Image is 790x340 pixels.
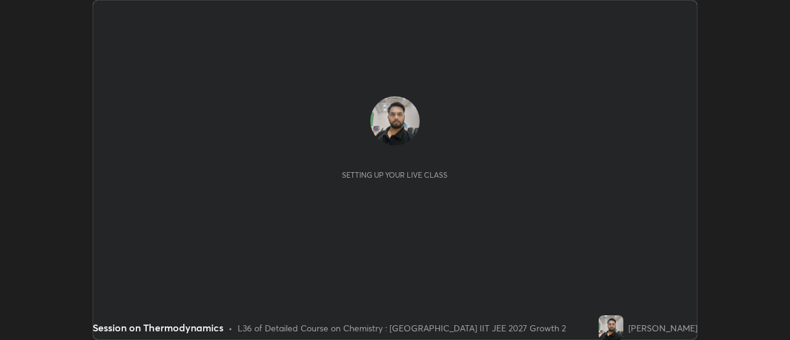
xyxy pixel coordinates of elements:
div: • [228,321,233,334]
div: [PERSON_NAME] [628,321,697,334]
div: L36 of Detailed Course on Chemistry : [GEOGRAPHIC_DATA] IIT JEE 2027 Growth 2 [238,321,566,334]
div: Session on Thermodynamics [93,320,223,335]
img: ec9c59354687434586b3caf7415fc5ad.jpg [370,96,420,146]
img: ec9c59354687434586b3caf7415fc5ad.jpg [599,315,623,340]
div: Setting up your live class [342,170,447,180]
